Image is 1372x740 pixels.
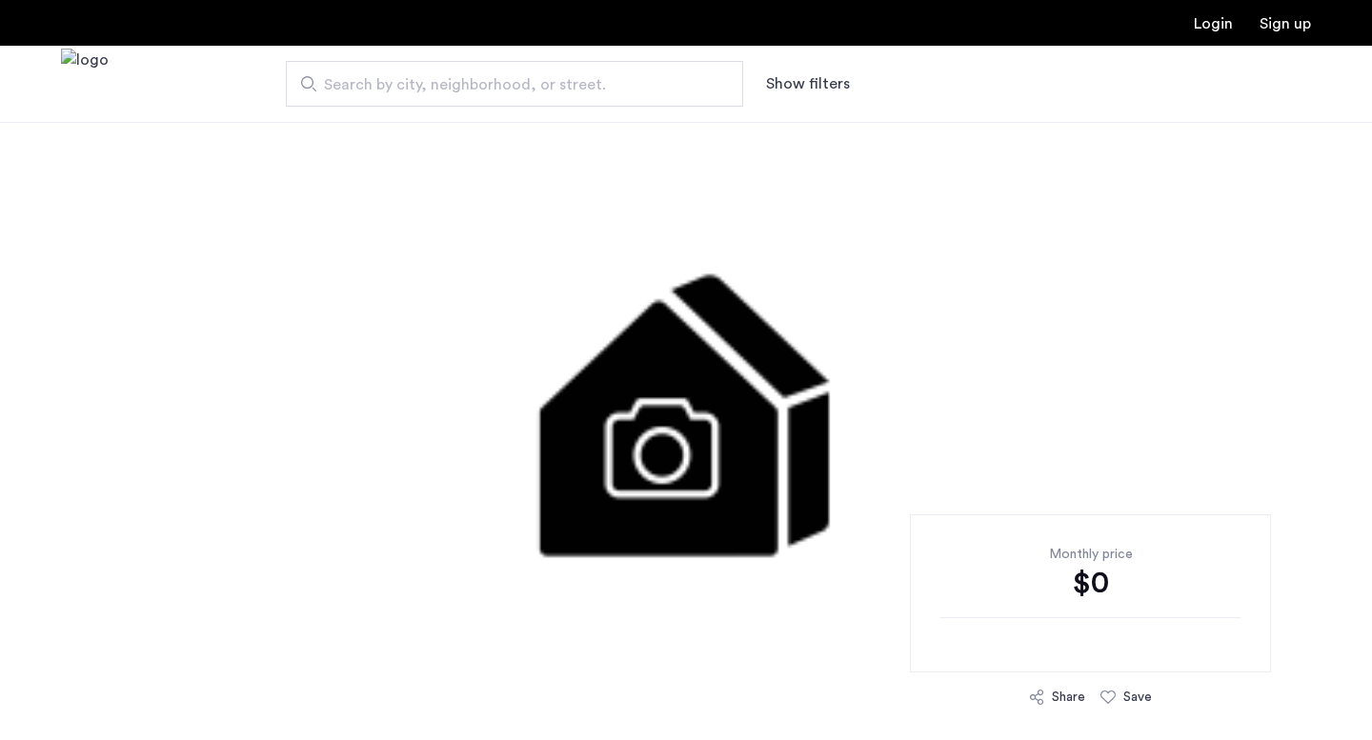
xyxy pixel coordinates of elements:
img: 3.gif [247,122,1125,693]
img: logo [61,49,109,120]
a: Cazamio Logo [61,49,109,120]
a: Registration [1260,16,1311,31]
div: Save [1123,688,1152,707]
span: Search by city, neighborhood, or street. [324,73,690,96]
div: Monthly price [940,545,1241,564]
a: Login [1194,16,1233,31]
div: Share [1052,688,1085,707]
input: Apartment Search [286,61,743,107]
div: $0 [940,564,1241,602]
button: Show or hide filters [766,72,850,95]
